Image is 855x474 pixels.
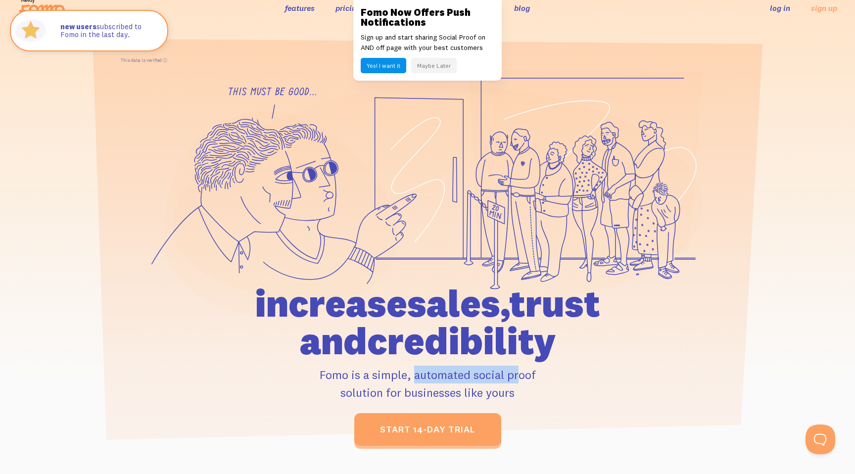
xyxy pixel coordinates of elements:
[514,3,530,13] a: blog
[198,366,657,401] p: Fomo is a simple, automated social proof solution for businesses like yours
[198,284,657,360] h1: increase sales, trust and credibility
[354,413,501,446] a: start 14-day trial
[361,58,406,73] button: Yes! I want it
[361,32,494,53] p: Sign up and start sharing Social Proof on AND off page with your best customers
[806,425,835,454] iframe: Help Scout Beacon - Open
[361,7,494,27] h3: Fomo Now Offers Push Notifications
[411,58,457,73] button: Maybe Later
[811,3,837,13] a: sign up
[13,13,48,48] img: Fomo
[335,3,361,13] a: pricing
[60,22,96,31] strong: new users
[60,23,157,39] p: subscribed to Fomo in the last day.
[121,57,167,63] a: This data is verified ⓘ
[285,3,315,13] a: features
[770,3,790,13] a: log in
